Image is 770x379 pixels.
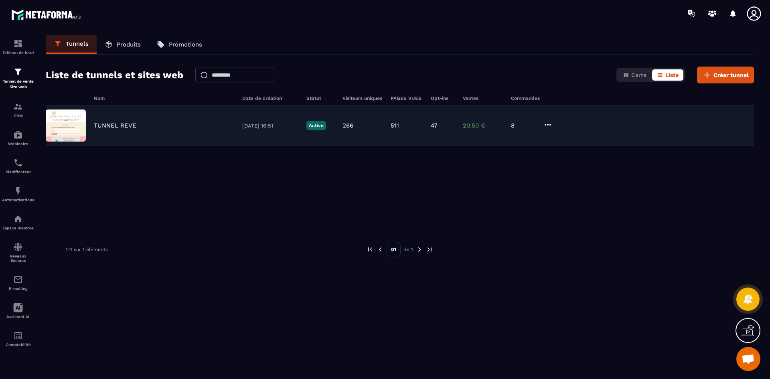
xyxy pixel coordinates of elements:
[713,71,749,79] span: Créer tunnel
[2,286,34,291] p: E-mailing
[242,123,298,129] p: [DATE] 16:51
[66,40,89,47] p: Tunnels
[665,72,679,78] span: Liste
[511,95,540,101] h6: Commandes
[431,95,455,101] h6: Opt-ins
[66,247,108,252] p: 1-1 sur 1 éléments
[117,41,141,48] p: Produits
[618,69,651,81] button: Carte
[13,39,23,49] img: formation
[169,41,202,48] p: Promotions
[463,122,503,129] p: 20,50 €
[463,95,503,101] h6: Ventes
[342,95,383,101] h6: Visiteurs uniques
[652,69,683,81] button: Liste
[13,242,23,252] img: social-network
[403,246,413,253] p: de 1
[511,122,535,129] p: 8
[2,96,34,124] a: formationformationCRM
[2,124,34,152] a: automationsautomationsWebinaire
[431,122,437,129] p: 47
[13,214,23,224] img: automations
[367,246,374,253] img: prev
[2,269,34,297] a: emailemailE-mailing
[2,79,34,90] p: Tunnel de vente Site web
[2,208,34,236] a: automationsautomationsEspace membre
[2,297,34,325] a: Assistant IA
[46,109,86,142] img: image
[377,246,384,253] img: prev
[306,121,326,130] p: Active
[426,246,433,253] img: next
[46,35,97,54] a: Tunnels
[2,61,34,96] a: formationformationTunnel de vente Site web
[13,102,23,111] img: formation
[2,180,34,208] a: automationsautomationsAutomatisations
[46,67,183,83] h2: Liste de tunnels et sites web
[416,246,423,253] img: next
[13,130,23,140] img: automations
[736,347,760,371] div: Ouvrir le chat
[2,236,34,269] a: social-networksocial-networkRéseaux Sociaux
[2,198,34,202] p: Automatisations
[697,67,754,83] button: Créer tunnel
[2,226,34,230] p: Espace membre
[11,7,83,22] img: logo
[342,122,353,129] p: 266
[387,242,401,257] p: 01
[149,35,210,54] a: Promotions
[631,72,646,78] span: Carte
[2,343,34,347] p: Comptabilité
[2,170,34,174] p: Planificateur
[97,35,149,54] a: Produits
[391,122,399,129] p: 511
[94,122,136,129] p: TUNNEL REVE
[306,95,334,101] h6: Statut
[2,254,34,263] p: Réseaux Sociaux
[94,95,234,101] h6: Nom
[2,113,34,118] p: CRM
[2,51,34,55] p: Tableau de bord
[391,95,423,101] h6: PAGES VUES
[13,67,23,77] img: formation
[2,325,34,353] a: accountantaccountantComptabilité
[13,331,23,340] img: accountant
[2,142,34,146] p: Webinaire
[2,152,34,180] a: schedulerschedulerPlanificateur
[13,158,23,168] img: scheduler
[13,275,23,284] img: email
[242,95,298,101] h6: Date de création
[2,33,34,61] a: formationformationTableau de bord
[13,186,23,196] img: automations
[2,314,34,319] p: Assistant IA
